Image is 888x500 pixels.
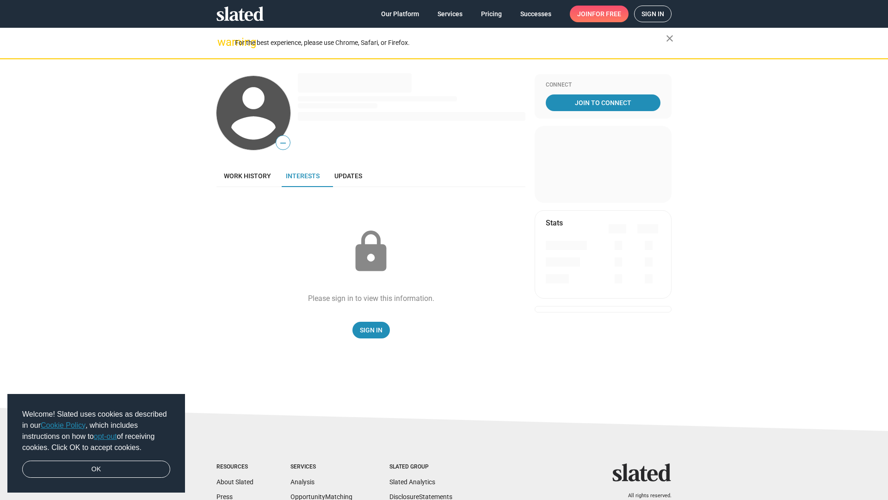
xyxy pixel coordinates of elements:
a: Sign In [352,322,390,338]
a: Analysis [290,478,314,486]
a: dismiss cookie message [22,461,170,478]
a: Joinfor free [570,6,629,22]
div: cookieconsent [7,394,185,493]
div: Slated Group [389,463,452,471]
a: Sign in [634,6,672,22]
span: Sign In [360,322,382,338]
a: Successes [513,6,559,22]
a: Pricing [474,6,509,22]
span: Work history [224,172,271,180]
mat-icon: warning [217,37,228,48]
span: Join To Connect [548,94,659,111]
mat-icon: close [664,33,675,44]
span: Join [577,6,621,22]
a: Work history [216,165,278,187]
span: Sign in [641,6,664,22]
span: Welcome! Slated uses cookies as described in our , which includes instructions on how to of recei... [22,409,170,453]
a: Join To Connect [546,94,660,111]
span: Successes [520,6,551,22]
a: About Slated [216,478,253,486]
a: Cookie Policy [41,421,86,429]
div: For the best experience, please use Chrome, Safari, or Firefox. [235,37,666,49]
span: Interests [286,172,320,180]
a: Interests [278,165,327,187]
span: Our Platform [381,6,419,22]
a: opt-out [94,432,117,440]
mat-card-title: Stats [546,218,563,228]
span: for free [592,6,621,22]
mat-icon: lock [348,229,394,275]
div: Services [290,463,352,471]
a: Services [430,6,470,22]
a: Slated Analytics [389,478,435,486]
span: Services [438,6,462,22]
div: Please sign in to view this information. [308,294,434,303]
div: Connect [546,81,660,89]
a: Our Platform [374,6,426,22]
span: Pricing [481,6,502,22]
span: Updates [334,172,362,180]
div: Resources [216,463,253,471]
a: Updates [327,165,370,187]
span: — [276,137,290,149]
